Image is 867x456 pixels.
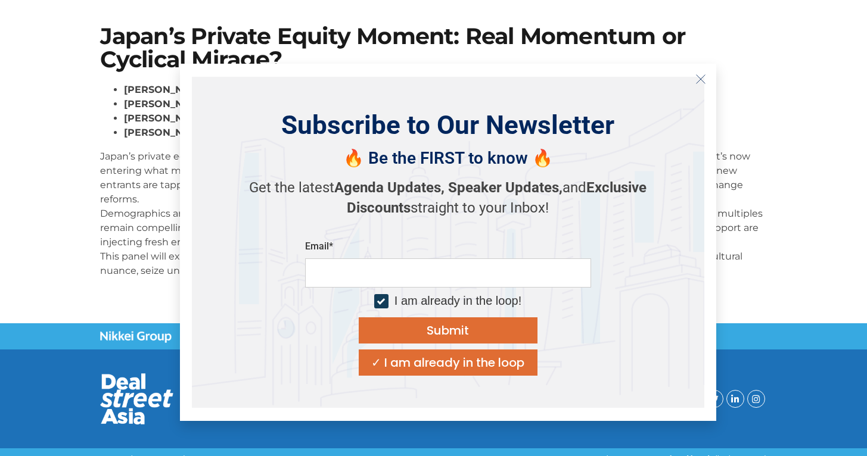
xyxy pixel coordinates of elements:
img: Nikkei Group [100,331,172,343]
strong: [PERSON_NAME] [124,84,209,95]
strong: [PERSON_NAME] [124,98,209,110]
strong: [PERSON_NAME] [124,127,209,138]
p: Japan’s private equity market is no longer the sleeping giant of Asia. [PERSON_NAME] considered o... [100,149,767,278]
li: , Chief Executive and Managing Partner, Chairman of the Investment Committee, [124,83,767,97]
li: , Partner, Representative Director, [124,111,767,126]
li: , Managing Director, [124,97,767,111]
strong: [PERSON_NAME] [124,113,209,124]
h1: Japan’s Private Equity Moment: Real Momentum or Cyclical Mirage? [100,25,767,71]
li: , Reporter, [124,126,767,140]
